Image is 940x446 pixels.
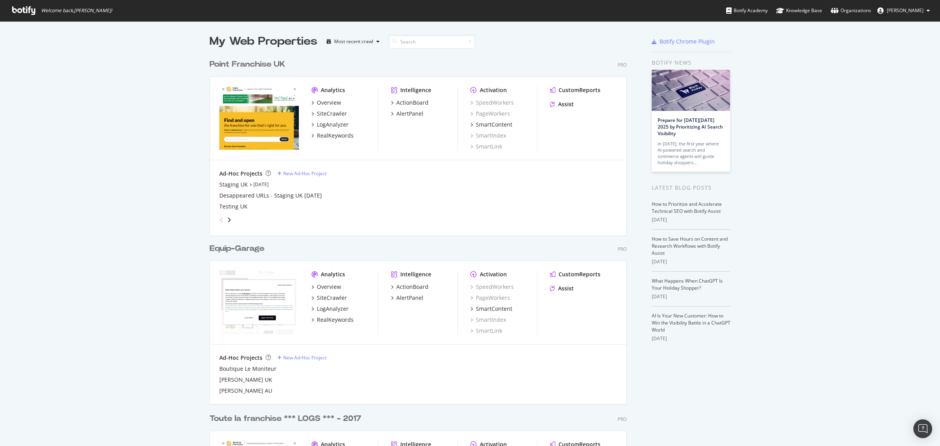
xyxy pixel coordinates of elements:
[470,143,502,150] a: SmartLink
[219,354,262,362] div: Ad-Hoc Projects
[470,294,510,302] a: PageWorkers
[283,354,327,361] div: New Ad-Hoc Project
[219,170,262,178] div: Ad-Hoc Projects
[618,416,627,422] div: Pro
[776,7,822,15] div: Knowledge Base
[480,270,507,278] div: Activation
[317,110,347,118] div: SiteCrawler
[210,243,268,254] a: Equip-Garage
[652,38,715,45] a: Botify Chrome Plugin
[391,99,428,107] a: ActionBoard
[324,35,383,48] button: Most recent crawl
[311,121,349,129] a: LogAnalyzer
[550,100,574,108] a: Assist
[470,132,506,140] a: SmartIndex
[550,270,600,278] a: CustomReports
[470,110,510,118] a: PageWorkers
[558,285,574,292] div: Assist
[396,294,423,302] div: AlertPanel
[652,312,730,333] a: AI Is Your New Customer: How to Win the Visibility Battle in a ChatGPT World
[470,283,514,291] a: SpeedWorkers
[283,170,327,177] div: New Ad-Hoc Project
[311,294,347,302] a: SiteCrawler
[652,293,730,300] div: [DATE]
[887,7,924,14] span: Quentin Arnold
[618,246,627,252] div: Pro
[277,354,327,361] a: New Ad-Hoc Project
[210,413,361,424] div: Toute la franchise *** LOGS *** - 2017
[210,59,288,70] a: Point Franchise UK
[396,283,428,291] div: ActionBoard
[311,283,341,291] a: Overview
[210,413,364,424] a: Toute la franchise *** LOGS *** - 2017
[652,236,728,256] a: How to Save Hours on Content and Research Workflows with Botify Assist
[480,86,507,94] div: Activation
[317,283,341,291] div: Overview
[559,86,600,94] div: CustomReports
[476,121,512,129] div: SmartContent
[550,86,600,94] a: CustomReports
[559,270,600,278] div: CustomReports
[470,327,502,335] a: SmartLink
[658,141,724,166] div: In [DATE], the first year where AI-powered search and commerce agents will guide holiday shoppers…
[219,192,322,199] a: Desappeared URLs - Staging UK [DATE]
[311,110,347,118] a: SiteCrawler
[652,58,730,67] div: Botify news
[391,283,428,291] a: ActionBoard
[219,376,272,384] a: [PERSON_NAME] UK
[652,335,730,342] div: [DATE]
[396,110,423,118] div: AlertPanel
[311,305,349,313] a: LogAnalyzer
[219,387,272,395] div: [PERSON_NAME] AU
[652,277,723,291] a: What Happens When ChatGPT Is Your Holiday Shopper?
[321,86,345,94] div: Analytics
[652,183,730,192] div: Latest Blog Posts
[652,201,722,214] a: How to Prioritize and Accelerate Technical SEO with Botify Assist
[334,39,373,44] div: Most recent crawl
[317,121,349,129] div: LogAnalyzer
[311,316,354,324] a: RealKeywords
[317,316,354,324] div: RealKeywords
[219,270,299,334] img: www.equip-garage.fr
[253,181,269,188] a: [DATE]
[317,132,354,140] div: RealKeywords
[400,270,431,278] div: Intelligence
[470,305,512,313] a: SmartContent
[311,132,354,140] a: RealKeywords
[216,214,226,226] div: angle-left
[219,365,277,373] div: Boutique Le Moniteur
[652,216,730,223] div: [DATE]
[41,7,112,14] span: Welcome back, [PERSON_NAME] !
[391,294,423,302] a: AlertPanel
[389,35,475,49] input: Search
[210,59,285,70] div: Point Franchise UK
[558,100,574,108] div: Assist
[400,86,431,94] div: Intelligence
[652,258,730,265] div: [DATE]
[470,99,514,107] a: SpeedWorkers
[871,4,936,17] button: [PERSON_NAME]
[391,110,423,118] a: AlertPanel
[660,38,715,45] div: Botify Chrome Plugin
[470,316,506,324] a: SmartIndex
[658,117,723,137] a: Prepare for [DATE][DATE] 2025 by Prioritizing AI Search Visibility
[476,305,512,313] div: SmartContent
[831,7,871,15] div: Organizations
[219,203,248,210] a: Testing UK
[317,305,349,313] div: LogAnalyzer
[311,99,341,107] a: Overview
[277,170,327,177] a: New Ad-Hoc Project
[317,99,341,107] div: Overview
[726,7,768,15] div: Botify Academy
[219,181,248,189] a: Staging UK
[317,294,347,302] div: SiteCrawler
